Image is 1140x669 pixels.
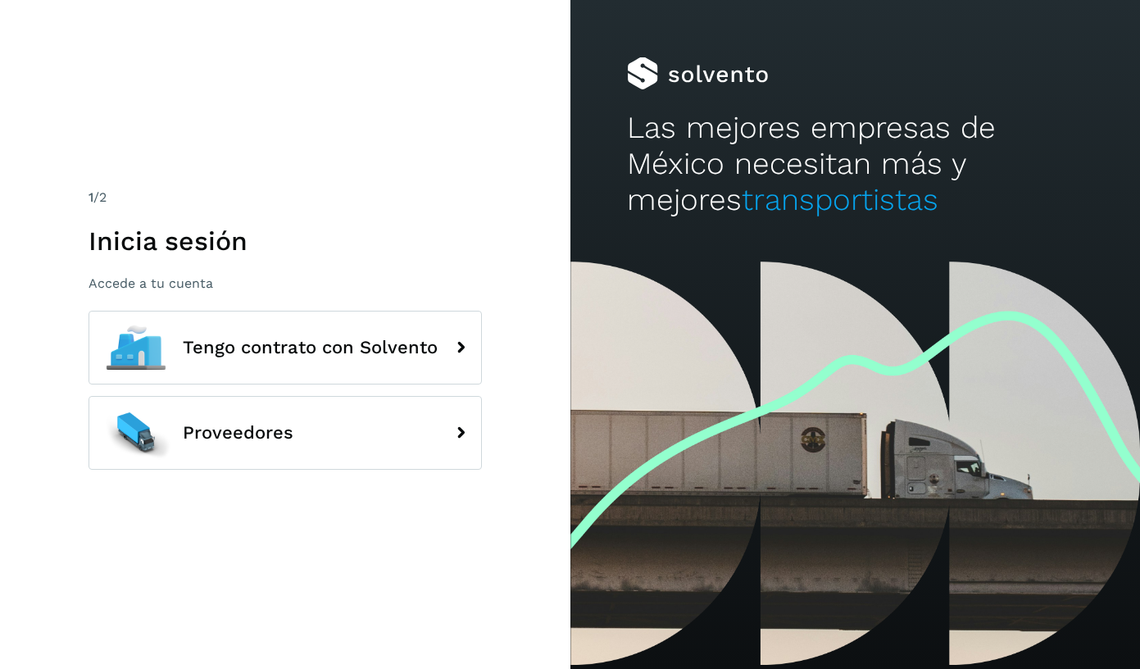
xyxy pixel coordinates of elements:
[89,189,93,205] span: 1
[627,110,1083,219] h2: Las mejores empresas de México necesitan más y mejores
[89,311,482,385] button: Tengo contrato con Solvento
[89,396,482,470] button: Proveedores
[183,423,293,443] span: Proveedores
[89,275,482,291] p: Accede a tu cuenta
[183,338,438,357] span: Tengo contrato con Solvento
[89,225,482,257] h1: Inicia sesión
[89,188,482,207] div: /2
[742,182,938,217] span: transportistas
